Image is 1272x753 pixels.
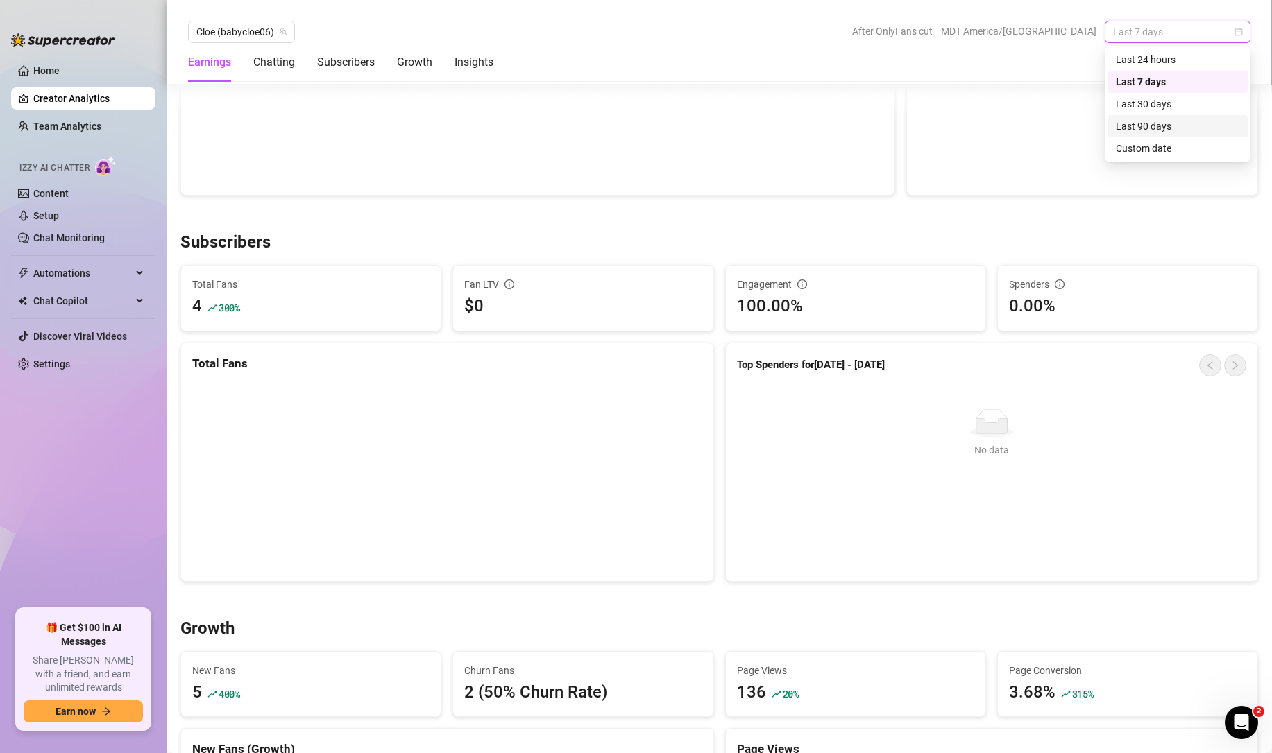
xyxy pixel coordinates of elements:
[317,54,375,71] div: Subscribers
[33,210,59,221] a: Setup
[737,357,885,374] article: Top Spenders for [DATE] - [DATE]
[33,331,127,342] a: Discover Viral Videos
[188,54,231,71] div: Earnings
[464,277,702,292] div: Fan LTV
[33,188,69,199] a: Content
[33,87,144,110] a: Creator Analytics
[207,303,217,313] span: rise
[33,232,105,243] a: Chat Monitoring
[464,663,702,678] span: Churn Fans
[19,162,90,175] span: Izzy AI Chatter
[1108,137,1248,159] div: Custom date
[455,54,493,71] div: Insights
[783,687,799,700] span: 20 %
[279,28,287,36] span: team
[1061,689,1071,699] span: rise
[1116,119,1239,134] div: Last 90 days
[33,65,60,76] a: Home
[737,277,974,292] div: Engagement
[1009,663,1246,678] span: Page Conversion
[207,689,217,699] span: rise
[18,268,29,279] span: thunderbolt
[1225,706,1258,739] iframe: Intercom live chat
[219,687,240,700] span: 400 %
[1108,115,1248,137] div: Last 90 days
[33,262,132,284] span: Automations
[1113,21,1242,42] span: Last 7 days
[1009,680,1055,706] div: 3.68%
[192,277,430,292] span: Total Fans
[1072,687,1094,700] span: 315 %
[737,680,766,706] div: 136
[1116,74,1239,89] div: Last 7 days
[397,54,432,71] div: Growth
[464,293,702,320] div: $0
[192,663,430,678] span: New Fans
[56,706,96,717] span: Earn now
[1253,706,1264,717] span: 2
[1235,28,1243,36] span: calendar
[1055,279,1065,289] span: info-circle
[192,680,202,706] div: 5
[464,680,702,706] div: 2 (50% Churn Rate)
[33,290,132,312] span: Chat Copilot
[737,293,974,320] div: 100.00%
[743,442,1241,458] div: No data
[11,33,115,47] img: logo-BBDzfeDw.svg
[504,279,514,289] span: info-circle
[24,654,143,695] span: Share [PERSON_NAME] with a friend, and earn unlimited rewards
[18,296,27,306] img: Chat Copilot
[852,21,933,42] span: After OnlyFans cut
[33,121,101,132] a: Team Analytics
[737,663,974,678] span: Page Views
[1116,96,1239,112] div: Last 30 days
[180,232,271,254] h3: Subscribers
[1116,141,1239,156] div: Custom date
[24,621,143,648] span: 🎁 Get $100 in AI Messages
[192,354,702,373] div: Total Fans
[1108,49,1248,71] div: Last 24 hours
[797,279,807,289] span: info-circle
[1108,71,1248,93] div: Last 7 days
[1009,277,1246,292] div: Spenders
[1009,293,1246,320] div: 0.00%
[772,689,781,699] span: rise
[941,21,1096,42] span: MDT America/[GEOGRAPHIC_DATA]
[192,293,202,320] div: 4
[180,618,235,640] h3: Growth
[1116,52,1239,67] div: Last 24 hours
[24,700,143,722] button: Earn nowarrow-right
[33,358,70,370] a: Settings
[101,707,111,716] span: arrow-right
[1108,93,1248,115] div: Last 30 days
[95,156,117,176] img: AI Chatter
[219,301,240,314] span: 300 %
[196,21,287,42] span: Cloe (babycloe06)
[253,54,295,71] div: Chatting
